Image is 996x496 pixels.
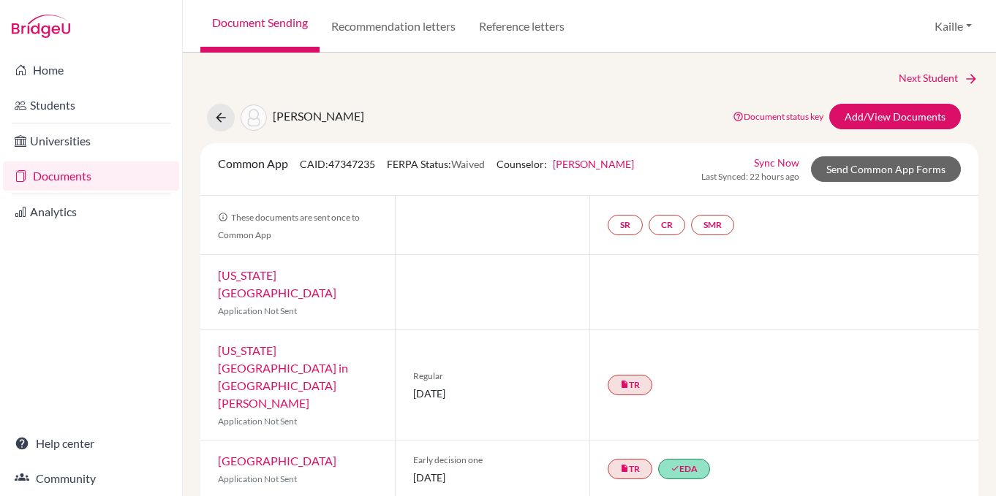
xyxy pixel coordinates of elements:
[811,156,961,182] a: Send Common App Forms
[218,212,360,240] span: These documents are sent once to Common App
[497,158,634,170] span: Counselor:
[649,215,685,235] a: CR
[3,91,179,120] a: Students
[12,15,70,38] img: Bridge-U
[733,111,823,122] a: Document status key
[218,268,336,299] a: [US_STATE][GEOGRAPHIC_DATA]
[387,158,485,170] span: FERPA Status:
[413,386,572,401] span: [DATE]
[218,343,348,410] a: [US_STATE][GEOGRAPHIC_DATA] in [GEOGRAPHIC_DATA][PERSON_NAME]
[413,370,572,383] span: Regular
[608,459,652,479] a: insert_drive_fileTR
[658,459,710,479] a: doneEDA
[218,473,297,484] span: Application Not Sent
[620,464,629,473] i: insert_drive_file
[273,109,364,123] span: [PERSON_NAME]
[899,70,978,86] a: Next Student
[413,470,572,485] span: [DATE]
[553,158,634,170] a: [PERSON_NAME]
[218,454,336,468] a: [GEOGRAPHIC_DATA]
[671,464,679,473] i: done
[691,215,734,235] a: SMR
[620,380,629,389] i: insert_drive_file
[3,429,179,458] a: Help center
[928,12,978,40] button: Kaille
[451,158,485,170] span: Waived
[754,155,799,170] a: Sync Now
[300,158,375,170] span: CAID: 47347235
[3,126,179,156] a: Universities
[3,464,179,493] a: Community
[218,156,288,170] span: Common App
[3,197,179,226] a: Analytics
[3,161,179,191] a: Documents
[829,104,961,129] a: Add/View Documents
[608,375,652,395] a: insert_drive_fileTR
[413,454,572,467] span: Early decision one
[701,170,799,183] span: Last Synced: 22 hours ago
[218,305,297,316] span: Application Not Sent
[608,215,643,235] a: SR
[218,416,297,427] span: Application Not Sent
[3,56,179,85] a: Home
